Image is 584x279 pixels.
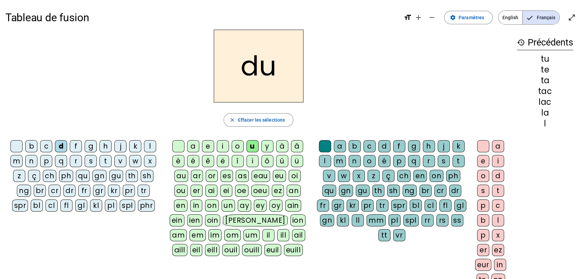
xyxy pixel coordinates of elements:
[339,185,353,197] div: gn
[187,214,202,226] div: ien
[205,244,220,256] div: eill
[451,214,463,226] div: ss
[494,259,506,271] div: in
[254,199,267,212] div: ey
[63,185,76,197] div: dr
[60,199,72,212] div: fl
[439,199,451,212] div: fl
[498,11,522,24] span: English
[70,140,82,152] div: f
[272,185,284,197] div: ez
[492,229,504,241] div: x
[337,214,349,226] div: kl
[477,199,489,212] div: p
[93,185,105,197] div: gr
[363,155,376,167] div: o
[349,155,361,167] div: n
[31,199,43,212] div: bl
[449,185,461,197] div: dr
[190,244,203,256] div: eil
[517,35,573,50] h3: Précédents
[232,155,244,167] div: î
[414,13,422,22] mat-icon: add
[222,199,235,212] div: un
[361,199,374,212] div: pr
[129,155,141,167] div: w
[243,229,260,241] div: um
[517,109,573,117] div: la
[353,170,365,182] div: x
[430,170,443,182] div: on
[404,13,412,22] mat-icon: format_size
[393,155,405,167] div: p
[191,185,203,197] div: er
[367,214,386,226] div: mm
[492,155,504,167] div: i
[332,199,344,212] div: gr
[205,214,221,226] div: oin
[236,170,249,182] div: as
[174,170,188,182] div: au
[202,140,214,152] div: e
[208,229,222,241] div: im
[517,98,573,106] div: lac
[285,199,301,212] div: ain
[317,199,329,212] div: fr
[264,244,281,256] div: euil
[425,11,439,24] button: Diminuer la taille de la police
[419,185,432,197] div: br
[217,140,229,152] div: i
[290,214,306,226] div: ion
[120,199,135,212] div: spl
[287,185,301,197] div: an
[252,170,270,182] div: eau
[387,185,400,197] div: sh
[492,185,504,197] div: t
[378,229,390,241] div: tt
[129,140,141,152] div: k
[232,140,244,152] div: o
[388,214,401,226] div: pl
[126,170,138,182] div: th
[452,155,465,167] div: t
[85,140,97,152] div: g
[174,199,187,212] div: en
[138,185,150,197] div: tr
[70,155,82,167] div: r
[99,140,112,152] div: h
[477,214,489,226] div: b
[444,11,493,24] button: Paramètres
[229,117,235,123] mat-icon: close
[492,214,504,226] div: l
[109,170,123,182] div: gu
[323,170,335,182] div: v
[76,170,90,182] div: qu
[12,199,28,212] div: spr
[206,170,218,182] div: or
[391,199,407,212] div: spr
[410,199,422,212] div: bl
[368,170,380,182] div: z
[75,199,87,212] div: gl
[28,170,40,182] div: ç
[517,66,573,74] div: te
[144,155,156,167] div: x
[189,229,206,241] div: em
[59,170,73,182] div: ph
[269,199,283,212] div: oy
[475,259,491,271] div: eur
[347,199,359,212] div: kr
[251,185,269,197] div: oeu
[187,140,199,152] div: a
[276,140,288,152] div: à
[224,113,293,127] button: Effacer les sélections
[477,155,489,167] div: e
[40,140,52,152] div: c
[238,116,285,124] span: Effacer les sélections
[352,214,364,226] div: ll
[428,13,436,22] mat-icon: remove
[393,140,405,152] div: f
[55,140,67,152] div: d
[40,155,52,167] div: p
[397,170,411,182] div: ch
